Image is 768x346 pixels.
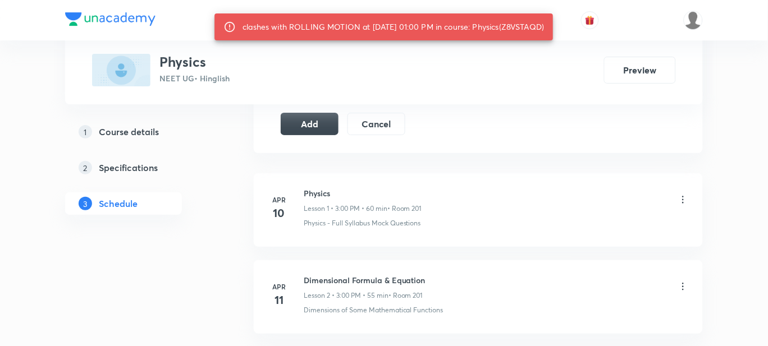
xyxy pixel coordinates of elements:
[79,161,92,174] p: 2
[99,197,138,210] h5: Schedule
[304,305,444,315] p: Dimensions of Some Mathematical Functions
[304,187,422,199] h6: Physics
[604,57,676,84] button: Preview
[92,54,150,86] img: 67A999BB-224B-43EF-892F-51509E361628_plus.png
[243,17,544,37] div: clashes with ROLLING MOTION at [DATE] 01:00 PM in course: Physics(Z8VSTAQD)
[159,54,230,70] h3: Physics
[387,204,422,214] p: • Room 201
[388,290,423,301] p: • Room 201
[281,113,339,135] button: Add
[159,72,230,84] p: NEET UG • Hinglish
[268,282,290,292] h6: Apr
[348,113,405,135] button: Cancel
[268,205,290,222] h4: 10
[99,161,158,174] h5: Specifications
[585,15,595,25] img: avatar
[65,121,218,143] a: 1Course details
[65,156,218,179] a: 2Specifications
[684,11,703,30] img: Aamir Yousuf
[304,274,426,286] h6: Dimensional Formula & Equation
[65,12,156,26] img: Company Logo
[99,125,159,139] h5: Course details
[304,218,421,228] p: Physics - Full Syllabus Mock Questions
[304,204,387,214] p: Lesson 1 • 3:00 PM • 60 min
[79,197,92,210] p: 3
[268,195,290,205] h6: Apr
[304,290,388,301] p: Lesson 2 • 3:00 PM • 55 min
[268,292,290,308] h4: 11
[65,12,156,29] a: Company Logo
[79,125,92,139] p: 1
[581,11,599,29] button: avatar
